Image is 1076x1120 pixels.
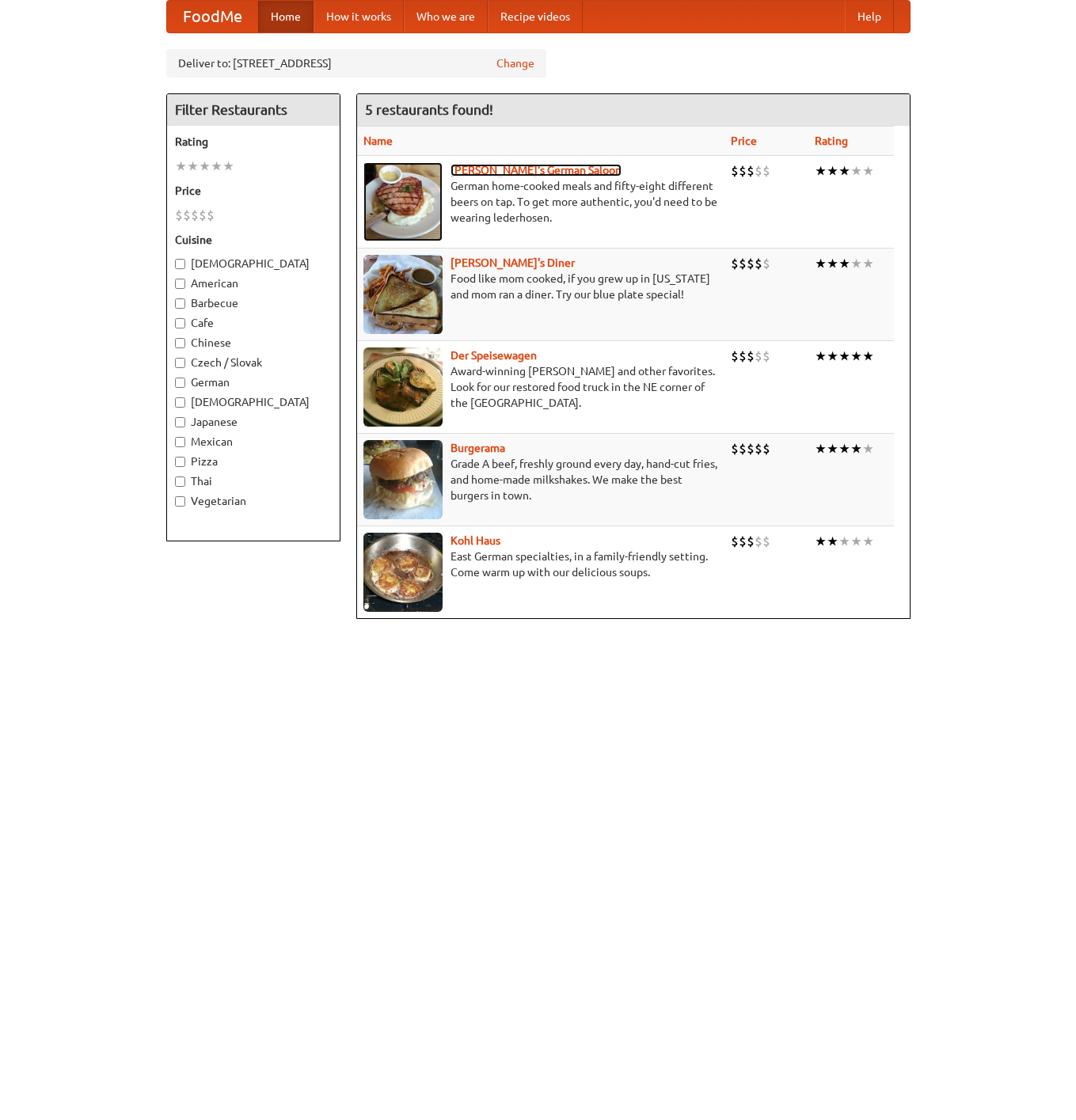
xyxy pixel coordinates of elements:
input: [DEMOGRAPHIC_DATA] [175,397,185,408]
h5: Price [175,183,332,199]
label: Japanese [175,414,332,430]
li: $ [207,207,215,224]
li: $ [747,162,755,180]
a: Change [496,55,534,71]
li: $ [739,347,747,365]
li: ★ [827,162,838,180]
label: Barbecue [175,295,332,311]
b: Burgerama [451,442,505,454]
h4: Filter Restaurants [167,94,340,126]
li: ★ [862,255,874,272]
input: Barbecue [175,298,185,309]
li: $ [747,440,755,457]
a: Recipe videos [488,1,583,32]
a: How it works [314,1,404,32]
img: sallys.jpg [363,255,443,334]
li: $ [755,440,762,457]
input: Thai [175,476,185,487]
li: ★ [827,347,838,365]
li: ★ [175,158,187,175]
li: $ [762,162,770,180]
li: $ [762,533,770,550]
h5: Cuisine [175,232,332,248]
img: esthers.jpg [363,162,443,241]
a: Kohl Haus [451,534,500,547]
li: $ [762,255,770,272]
a: Name [363,135,393,147]
li: ★ [850,255,862,272]
img: burgerama.jpg [363,440,443,519]
label: Pizza [175,454,332,469]
p: Award-winning [PERSON_NAME] and other favorites. Look for our restored food truck in the NE corne... [363,363,718,411]
p: East German specialties, in a family-friendly setting. Come warm up with our delicious soups. [363,549,718,580]
input: Japanese [175,417,185,427]
li: ★ [850,440,862,457]
li: ★ [222,158,234,175]
input: Vegetarian [175,496,185,507]
img: speisewagen.jpg [363,347,443,427]
li: ★ [838,440,850,457]
b: Der Speisewagen [451,349,537,362]
input: Chinese [175,338,185,348]
li: $ [747,255,755,272]
li: ★ [838,533,850,550]
a: Price [731,135,757,147]
input: American [175,279,185,289]
li: $ [739,440,747,457]
li: $ [191,207,199,224]
li: ★ [815,162,827,180]
li: $ [747,533,755,550]
li: $ [731,440,739,457]
li: $ [747,347,755,365]
label: American [175,275,332,291]
li: ★ [838,255,850,272]
input: Cafe [175,318,185,328]
label: Vegetarian [175,493,332,509]
li: $ [175,207,183,224]
li: ★ [827,533,838,550]
li: $ [731,347,739,365]
label: German [175,374,332,390]
label: Cafe [175,315,332,331]
li: ★ [815,533,827,550]
li: $ [755,162,762,180]
li: ★ [211,158,222,175]
li: ★ [862,162,874,180]
label: [DEMOGRAPHIC_DATA] [175,256,332,271]
li: ★ [862,533,874,550]
a: Help [845,1,894,32]
li: $ [731,533,739,550]
input: [DEMOGRAPHIC_DATA] [175,259,185,269]
li: ★ [199,158,211,175]
input: Mexican [175,437,185,447]
li: $ [199,207,207,224]
li: $ [762,440,770,457]
li: $ [731,162,739,180]
img: kohlhaus.jpg [363,533,443,612]
li: $ [762,347,770,365]
a: Rating [815,135,848,147]
li: ★ [850,347,862,365]
label: Chinese [175,335,332,351]
label: Thai [175,473,332,489]
label: [DEMOGRAPHIC_DATA] [175,394,332,410]
div: Deliver to: [STREET_ADDRESS] [166,49,546,78]
a: Home [258,1,314,32]
h5: Rating [175,134,332,150]
li: $ [731,255,739,272]
a: [PERSON_NAME]'s German Saloon [451,164,622,177]
li: $ [755,533,762,550]
li: ★ [862,347,874,365]
a: [PERSON_NAME]'s Diner [451,256,575,269]
li: $ [739,255,747,272]
p: German home-cooked meals and fifty-eight different beers on tap. To get more authentic, you'd nee... [363,178,718,226]
li: ★ [815,255,827,272]
p: Grade A beef, freshly ground every day, hand-cut fries, and home-made milkshakes. We make the bes... [363,456,718,503]
input: Pizza [175,457,185,467]
input: German [175,378,185,388]
p: Food like mom cooked, if you grew up in [US_STATE] and mom ran a diner. Try our blue plate special! [363,271,718,302]
li: ★ [838,347,850,365]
